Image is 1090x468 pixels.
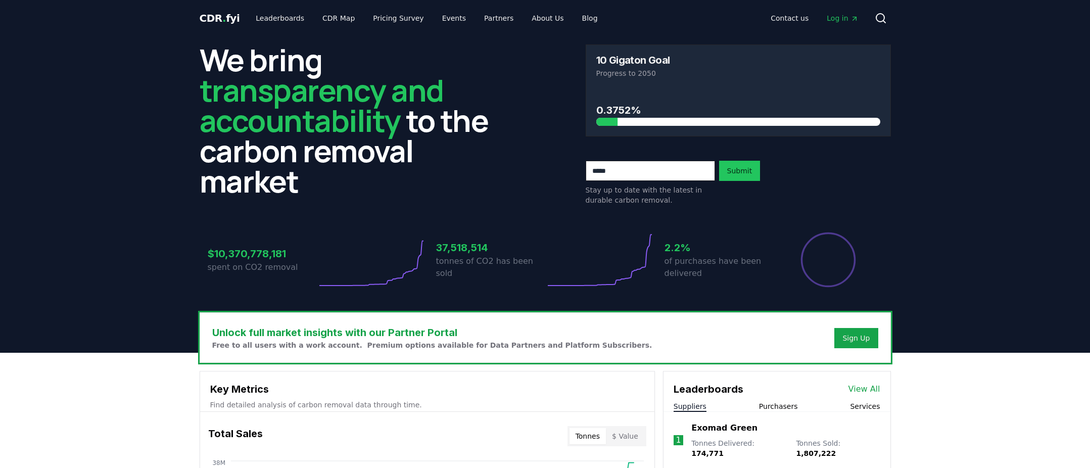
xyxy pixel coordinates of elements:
[210,400,644,410] p: Find detailed analysis of carbon removal data through time.
[212,325,652,340] h3: Unlock full market insights with our Partner Portal
[606,428,644,444] button: $ Value
[674,382,743,397] h3: Leaderboards
[796,449,836,457] span: 1,807,222
[596,68,880,78] p: Progress to 2050
[200,69,444,141] span: transparency and accountability
[524,9,572,27] a: About Us
[834,328,878,348] button: Sign Up
[586,185,715,205] p: Stay up to date with the latest in durable carbon removal.
[676,434,681,446] p: 1
[314,9,363,27] a: CDR Map
[248,9,605,27] nav: Main
[200,12,240,24] span: CDR fyi
[200,44,505,196] h2: We bring to the carbon removal market
[574,9,606,27] a: Blog
[208,426,263,446] h3: Total Sales
[210,382,644,397] h3: Key Metrics
[365,9,432,27] a: Pricing Survey
[570,428,606,444] button: Tonnes
[248,9,312,27] a: Leaderboards
[850,401,880,411] button: Services
[208,246,317,261] h3: $10,370,778,181
[436,240,545,255] h3: 37,518,514
[800,231,857,288] div: Percentage of sales delivered
[222,12,226,24] span: .
[200,11,240,25] a: CDR.fyi
[596,103,880,118] h3: 0.3752%
[842,333,870,343] a: Sign Up
[674,401,706,411] button: Suppliers
[691,438,786,458] p: Tonnes Delivered :
[691,422,757,434] a: Exomad Green
[691,449,724,457] span: 174,771
[212,459,225,466] tspan: 38M
[827,13,858,23] span: Log in
[212,340,652,350] p: Free to all users with a work account. Premium options available for Data Partners and Platform S...
[796,438,880,458] p: Tonnes Sold :
[763,9,817,27] a: Contact us
[763,9,866,27] nav: Main
[476,9,522,27] a: Partners
[665,240,774,255] h3: 2.2%
[436,255,545,279] p: tonnes of CO2 has been sold
[665,255,774,279] p: of purchases have been delivered
[596,55,670,65] h3: 10 Gigaton Goal
[434,9,474,27] a: Events
[208,261,317,273] p: spent on CO2 removal
[759,401,798,411] button: Purchasers
[819,9,866,27] a: Log in
[848,383,880,395] a: View All
[719,161,761,181] button: Submit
